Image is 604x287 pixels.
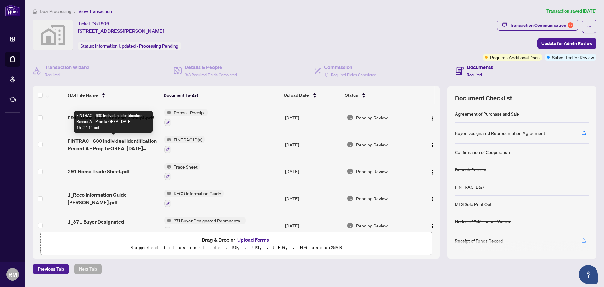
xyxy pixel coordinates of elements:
[185,63,237,71] h4: Details & People
[356,168,388,175] span: Pending Review
[282,185,344,212] td: [DATE]
[281,86,343,104] th: Upload Date
[282,131,344,158] td: [DATE]
[45,72,60,77] span: Required
[347,141,354,148] img: Document Status
[455,218,511,225] div: Notice of Fulfillment / Waiver
[427,140,437,150] button: Logo
[164,217,171,224] img: Status Icon
[455,183,484,190] div: FINTRAC ID(s)
[68,218,159,233] span: 1_371 Buyer Designated Representation Agreement [PERSON_NAME]- PropTx-[PERSON_NAME].pdf
[282,212,344,239] td: [DATE]
[541,38,592,49] span: Update for Admin Review
[455,94,512,103] span: Document Checklist
[78,42,181,50] div: Status:
[8,270,17,279] span: RM
[467,63,493,71] h4: Documents
[171,190,224,197] span: RECO Information Guide
[33,9,37,14] span: home
[78,27,164,35] span: [STREET_ADDRESS][PERSON_NAME]
[164,109,171,116] img: Status Icon
[345,92,358,99] span: Status
[427,221,437,231] button: Logo
[427,166,437,176] button: Logo
[78,20,109,27] div: Ticket #:
[347,114,354,121] img: Document Status
[427,112,437,123] button: Logo
[74,8,76,15] li: /
[74,111,153,133] div: FINTRAC - 630 Individual Identification Record A - PropTx-OREA_[DATE] 15_27_11.pdf
[587,24,591,29] span: ellipsis
[430,224,435,229] img: Logo
[455,166,486,173] div: Deposit Receipt
[161,86,281,104] th: Document Tag(s)
[430,143,435,148] img: Logo
[164,217,246,234] button: Status Icon371 Buyer Designated Representation Agreement - Authority for Purchase or Lease
[430,197,435,202] img: Logo
[455,149,510,156] div: Confirmation of Cooperation
[343,86,417,104] th: Status
[552,54,594,61] span: Submitted for Review
[324,72,376,77] span: 1/1 Required Fields Completed
[5,5,20,16] img: logo
[497,20,578,31] button: Transaction Communication6
[430,170,435,175] img: Logo
[68,114,154,121] span: 291_Roma_Lane_deposit_receipt.pdf
[33,20,73,50] img: svg%3e
[455,237,503,244] div: Receipt of Funds Record
[68,191,159,206] span: 1_Reco Information Guide - [PERSON_NAME].pdf
[171,136,205,143] span: FINTRAC ID(s)
[356,195,388,202] span: Pending Review
[68,137,159,152] span: FINTRAC - 630 Individual Identification Record A - PropTx-OREA_[DATE] 15_27_11.pdf
[347,195,354,202] img: Document Status
[455,110,519,117] div: Agreement of Purchase and Sale
[202,236,271,244] span: Drag & Drop or
[38,264,64,274] span: Previous Tab
[282,104,344,131] td: [DATE]
[164,190,224,207] button: Status IconRECO Information Guide
[347,222,354,229] img: Document Status
[78,9,112,14] span: View Transaction
[324,63,376,71] h4: Commission
[235,236,271,244] button: Upload Forms
[510,20,573,30] div: Transaction Communication
[164,190,171,197] img: Status Icon
[41,232,432,255] span: Drag & Drop orUpload FormsSupported files include .PDF, .JPG, .JPEG, .PNG under25MB
[356,141,388,148] span: Pending Review
[44,244,428,251] p: Supported files include .PDF, .JPG, .JPEG, .PNG under 25 MB
[467,72,482,77] span: Required
[455,129,545,136] div: Buyer Designated Representation Agreement
[74,264,102,274] button: Next Tab
[356,114,388,121] span: Pending Review
[95,21,109,26] span: 51806
[164,163,171,170] img: Status Icon
[546,8,596,15] article: Transaction saved [DATE]
[40,9,71,14] span: Deal Processing
[68,168,130,175] span: 291 Roma Trade Sheet.pdf
[171,163,200,170] span: Trade Sheet
[455,201,492,208] div: MLS Sold Print Out
[171,217,246,224] span: 371 Buyer Designated Representation Agreement - Authority for Purchase or Lease
[164,136,171,143] img: Status Icon
[65,86,161,104] th: (15) File Name
[95,43,178,49] span: Information Updated - Processing Pending
[33,264,69,274] button: Previous Tab
[164,136,205,153] button: Status IconFINTRAC ID(s)
[568,22,573,28] div: 6
[171,109,208,116] span: Deposit Receipt
[45,63,89,71] h4: Transaction Wizard
[579,265,598,284] button: Open asap
[284,92,309,99] span: Upload Date
[427,193,437,204] button: Logo
[356,222,388,229] span: Pending Review
[164,163,200,180] button: Status IconTrade Sheet
[490,54,540,61] span: Requires Additional Docs
[430,116,435,121] img: Logo
[68,92,98,99] span: (15) File Name
[164,109,208,126] button: Status IconDeposit Receipt
[347,168,354,175] img: Document Status
[282,158,344,185] td: [DATE]
[185,72,237,77] span: 3/3 Required Fields Completed
[537,38,596,49] button: Update for Admin Review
